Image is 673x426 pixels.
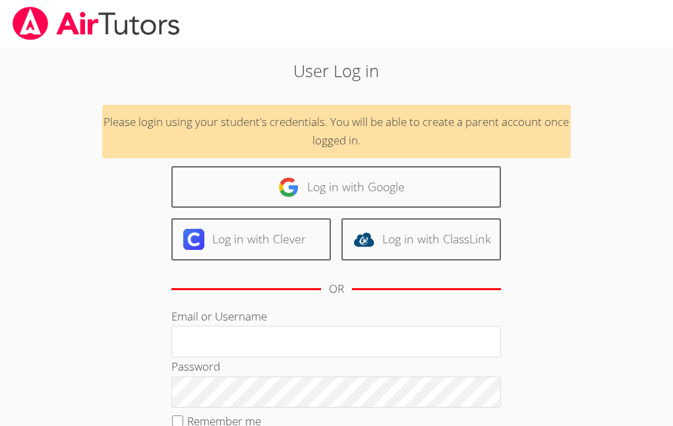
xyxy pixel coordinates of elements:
img: airtutors_banner-c4298cdbf04f3fff15de1276eac7730deb9818008684d7c2e4769d2f7ddbe033.png [11,7,181,40]
a: Log in with Clever [171,218,331,260]
label: Password [171,359,220,374]
img: classlink-logo-d6bb404cc1216ec64c9a2012d9dc4662098be43eaf13dc465df04b49fa7ab582.svg [353,229,374,250]
img: clever-logo-6eab21bc6e7a338710f1a6ff85c0baf02591cd810cc4098c63d3a4b26e2feb20.svg [183,229,204,250]
h2: User Log in [94,58,579,83]
img: google-logo-50288ca7cdecda66e5e0955fdab243c47b7ad437acaf1139b6f446037453330a.svg [278,177,299,198]
div: Please login using your student's credentials. You will be able to create a parent account once l... [102,105,571,159]
a: Log in with Google [171,166,501,208]
label: Email or Username [171,309,267,324]
div: OR [329,280,344,299]
a: Log in with ClassLink [341,218,501,260]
